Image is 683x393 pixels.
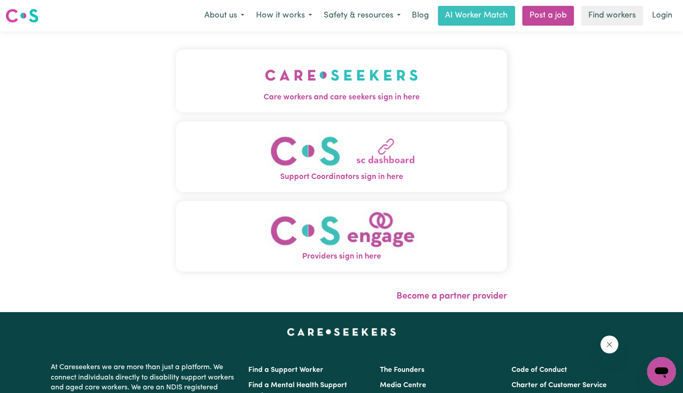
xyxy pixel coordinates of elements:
a: Media Centre [380,382,426,389]
a: Code of Conduct [511,366,567,374]
iframe: Close message [600,335,618,353]
span: Providers sign in here [176,251,507,263]
button: About us [198,6,250,25]
a: Find workers [581,6,643,26]
a: Blog [406,6,434,26]
button: Providers sign in here [176,201,507,272]
iframe: Button to launch messaging window [647,357,676,386]
button: How it works [250,6,318,25]
button: Care workers and care seekers sign in here [176,49,507,112]
span: Care workers and care seekers sign in here [176,92,507,103]
a: Post a job [522,6,574,26]
a: Login [647,6,678,26]
span: Support Coordinators sign in here [176,171,507,183]
a: The Founders [380,366,424,374]
a: Find a Support Worker [248,366,323,374]
button: Support Coordinators sign in here [176,121,507,192]
span: Need any help? [5,6,54,13]
button: Safety & resources [318,6,406,25]
a: Become a partner provider [397,292,507,301]
a: Careseekers home page [287,328,396,335]
img: Careseekers logo [5,8,39,24]
a: AI Worker Match [438,6,515,26]
a: Charter of Customer Service [511,382,607,389]
a: Careseekers logo [5,5,39,26]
